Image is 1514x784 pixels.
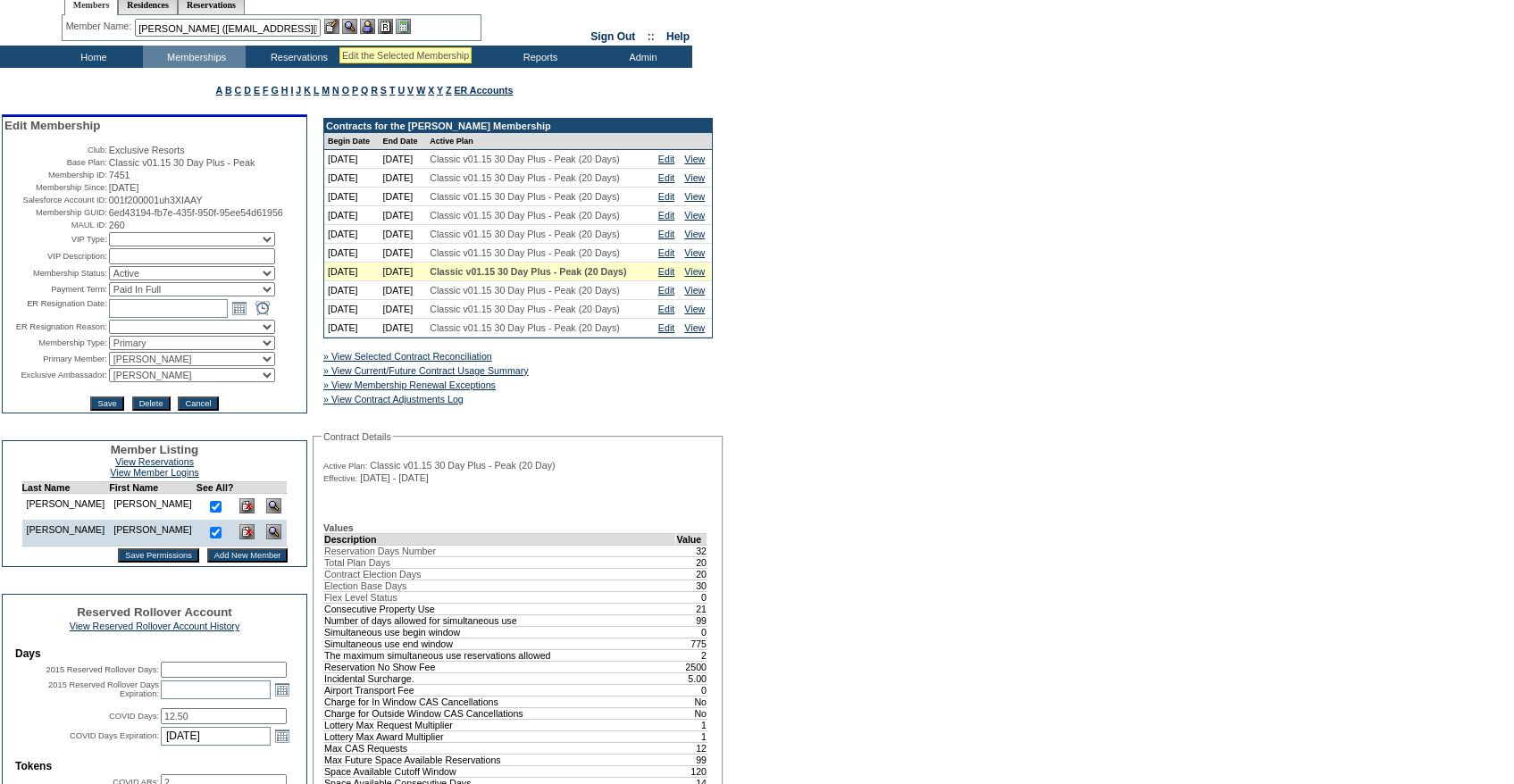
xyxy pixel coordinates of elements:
[676,707,707,719] td: No
[416,85,425,96] a: W
[111,443,199,456] span: Member Listing
[118,548,199,563] input: Save Permissions
[324,206,380,225] td: [DATE]
[658,266,674,277] a: Edit
[244,85,251,96] a: D
[676,754,707,765] td: 99
[178,396,218,411] input: Cancel
[378,19,393,34] img: Reservations
[4,170,107,180] td: Membership ID:
[658,210,674,221] a: Edit
[676,742,707,754] td: 12
[216,85,222,96] a: A
[676,568,707,580] td: 20
[323,351,492,362] a: » View Selected Contract Reconciliation
[380,169,427,188] td: [DATE]
[109,145,185,155] span: Exclusive Resorts
[348,46,487,68] td: Vacation Collection
[380,225,427,244] td: [DATE]
[324,707,676,719] td: Charge for Outside Window CAS Cancellations
[323,379,496,390] a: » View Membership Renewal Exceptions
[110,467,198,478] a: View Member Logins
[4,207,107,218] td: Membership GUID:
[324,19,339,34] img: b_edit.gif
[324,754,676,765] td: Max Future Space Available Reservations
[132,396,171,411] input: Delete
[263,85,269,96] a: F
[380,188,427,206] td: [DATE]
[90,396,123,411] input: Save
[21,520,109,546] td: [PERSON_NAME]
[70,731,159,740] label: COVID Days Expiration:
[658,247,674,258] a: Edit
[428,85,434,96] a: X
[676,730,707,742] td: 1
[324,319,380,338] td: [DATE]
[380,263,427,281] td: [DATE]
[324,603,676,614] td: Consecutive Property Use
[324,188,380,206] td: [DATE]
[676,684,707,696] td: 0
[658,285,674,296] a: Edit
[684,285,705,296] a: View
[360,472,429,483] span: [DATE] - [DATE]
[324,580,406,591] span: Election Base Days
[324,614,676,626] td: Number of days allowed for simultaneous use
[314,85,319,96] a: L
[430,247,620,258] span: Classic v01.15 30 Day Plus - Peak (20 Days)
[446,85,452,96] a: Z
[4,232,107,246] td: VIP Type:
[296,85,301,96] a: J
[658,172,674,183] a: Edit
[4,320,107,334] td: ER Resignation Reason:
[109,170,130,180] span: 7451
[21,482,109,494] td: Last Name
[676,591,707,603] td: 0
[324,557,390,568] span: Total Plan Days
[676,696,707,707] td: No
[437,85,443,96] a: Y
[676,765,707,777] td: 120
[676,672,707,684] td: 5.00
[109,207,283,218] span: 6ed43194-fb7e-435f-950f-95ee54d61956
[143,46,246,68] td: Memberships
[380,244,427,263] td: [DATE]
[109,182,139,193] span: [DATE]
[324,119,712,133] td: Contracts for the [PERSON_NAME] Membership
[4,195,107,205] td: Salesforce Account ID:
[676,638,707,649] td: 775
[254,85,260,96] a: E
[676,661,707,672] td: 2500
[590,46,692,68] td: Admin
[684,191,705,202] a: View
[324,569,421,580] span: Contract Election Days
[380,150,427,169] td: [DATE]
[430,210,620,221] span: Classic v01.15 30 Day Plus - Peak (20 Days)
[324,730,676,742] td: Lottery Max Award Multiplier
[4,352,107,366] td: Primary Member:
[396,19,411,34] img: b_calculator.gif
[370,460,555,471] span: Classic v01.15 30 Day Plus - Peak (20 Day)
[281,85,289,96] a: H
[66,19,135,34] div: Member Name:
[407,85,414,96] a: V
[430,229,620,239] span: Classic v01.15 30 Day Plus - Peak (20 Days)
[684,247,705,258] a: View
[658,304,674,314] a: Edit
[323,365,529,376] a: » View Current/Future Contract Usage Summary
[4,368,107,382] td: Exclusive Ambassador:
[684,172,705,183] a: View
[430,266,626,277] span: Classic v01.15 30 Day Plus - Peak (20 Days)
[361,85,368,96] a: Q
[371,85,378,96] a: R
[15,647,294,660] td: Days
[109,520,197,546] td: [PERSON_NAME]
[225,85,232,96] a: B
[430,285,620,296] span: Classic v01.15 30 Day Plus - Peak (20 Days)
[4,119,100,132] span: Edit Membership
[4,182,107,193] td: Membership Since:
[207,548,289,563] input: Add New Member
[266,498,281,513] img: View Dashboard
[332,85,339,96] a: N
[253,298,272,318] a: Open the time view popup.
